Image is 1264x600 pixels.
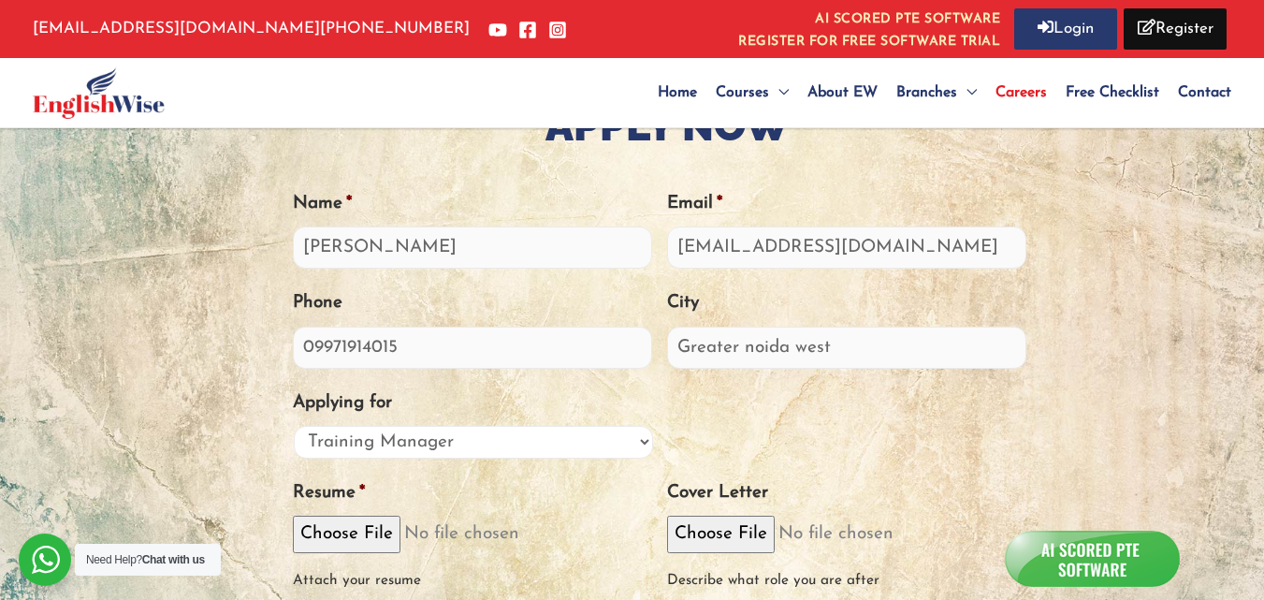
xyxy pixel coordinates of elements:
[648,60,706,125] a: Home
[33,21,320,37] a: [EMAIL_ADDRESS][DOMAIN_NAME]
[548,21,567,39] a: Instagram
[1169,60,1231,125] a: Contact
[142,553,205,566] strong: Chat with us
[1056,60,1169,125] a: Free Checklist
[706,60,798,125] a: Courses
[887,60,986,125] a: Branches
[33,15,470,43] p: [PHONE_NUMBER]
[1014,8,1117,50] a: Login
[807,85,878,100] span: About EW
[293,193,352,216] label: Name
[33,67,165,119] img: English Wise
[293,482,365,505] label: Resume
[716,85,769,100] span: Courses
[518,21,537,39] a: Facebook
[995,85,1047,100] span: Careers
[896,85,957,100] span: Branches
[667,193,722,216] label: Email
[738,8,1000,49] a: AI SCORED PTE SOFTWAREREGISTER FOR FREE SOFTWARE TRIAL
[488,21,507,39] a: YouTube
[1178,85,1231,100] span: Contact
[1066,85,1159,100] span: Free Checklist
[293,392,392,416] label: Applying for
[293,292,342,315] label: Phone
[86,553,205,566] span: Need Help?
[986,60,1056,125] a: Careers
[667,482,768,505] label: Cover Letter
[293,553,652,593] div: Attach your resume
[667,292,699,315] label: City
[798,60,887,125] a: About EW
[1009,532,1175,585] img: icon_a.png
[658,85,697,100] span: Home
[667,553,1026,593] div: Describe what role you are after
[1124,8,1227,50] a: Register
[648,60,1231,125] nav: Site Navigation
[738,8,1000,31] i: AI SCORED PTE SOFTWARE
